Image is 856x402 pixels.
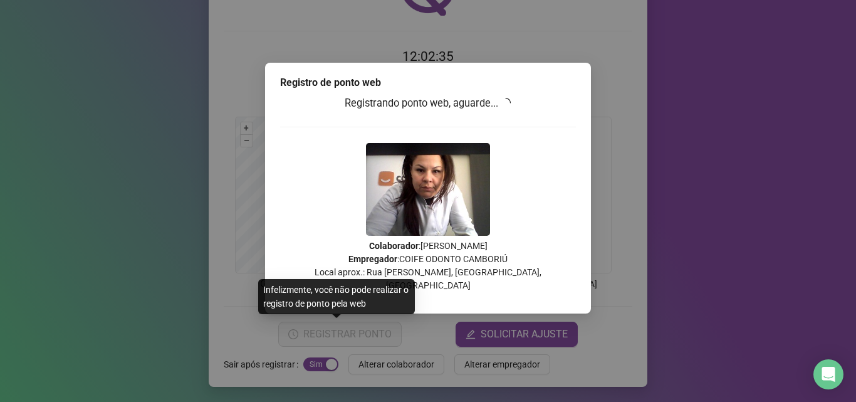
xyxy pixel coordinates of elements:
[366,143,490,236] img: 9k=
[280,240,576,292] p: : [PERSON_NAME] : COIFE ODONTO CAMBORIÚ Local aprox.: Rua [PERSON_NAME], [GEOGRAPHIC_DATA], [GEOG...
[280,95,576,112] h3: Registrando ponto web, aguarde...
[280,75,576,90] div: Registro de ponto web
[348,254,397,264] strong: Empregador
[258,279,415,314] div: Infelizmente, você não pode realizar o registro de ponto pela web
[813,359,843,389] div: Open Intercom Messenger
[499,97,513,110] span: loading
[369,241,419,251] strong: Colaborador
